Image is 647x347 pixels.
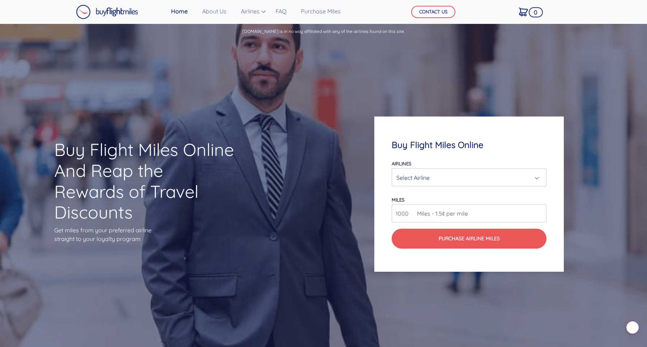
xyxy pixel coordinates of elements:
a: About Us [199,4,229,18]
h1: Buy Flight Miles Online And Reap the Rewards of Travel Discounts [54,139,237,223]
span: Miles - 1.5¢ per mile [413,209,468,218]
label: miles [392,197,404,203]
img: Buy Flight Miles Logo [76,5,138,19]
a: Purchase Miles [298,4,344,18]
a: Airlines [238,4,264,18]
a: FAQ [273,4,289,18]
label: Airlines [392,161,411,166]
button: Select Airline [392,168,546,186]
h4: Buy Flight Miles Online [392,140,546,150]
a: Home [168,4,191,18]
a: 0 [516,4,531,19]
button: Purchase Airline Miles [392,229,546,249]
p: Get miles from your preferred airline straight to your loyalty program [54,226,237,243]
img: Cart [519,8,528,16]
button: CONTACT US [411,6,455,18]
div: Select Airline [396,171,537,185]
a: Buy Flight Miles Logo [76,3,138,21]
span: 0 [529,7,543,17]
